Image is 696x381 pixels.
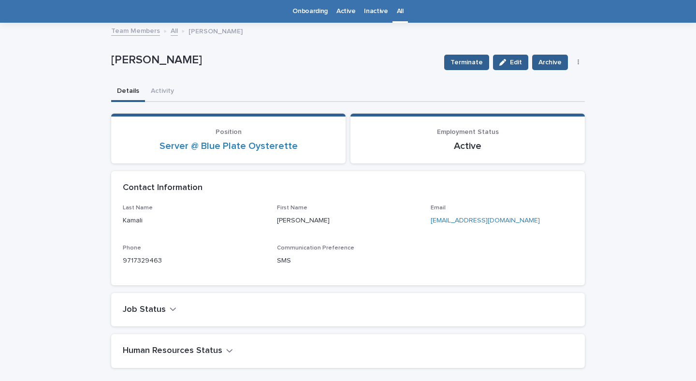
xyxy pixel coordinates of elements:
button: Human Resources Status [123,346,233,356]
span: Terminate [450,58,483,67]
h2: Job Status [123,305,166,315]
button: Terminate [444,55,489,70]
a: [EMAIL_ADDRESS][DOMAIN_NAME] [431,217,540,224]
span: Position [216,129,242,135]
a: All [171,25,178,36]
p: [PERSON_NAME] [277,216,420,226]
h2: Human Resources Status [123,346,222,356]
span: Archive [538,58,562,67]
a: Team Members [111,25,160,36]
h2: Contact Information [123,183,203,193]
p: Active [362,140,573,152]
p: [PERSON_NAME] [188,25,243,36]
p: Kamali [123,216,265,226]
span: Last Name [123,205,153,211]
span: Employment Status [437,129,499,135]
p: SMS [277,256,420,266]
span: Email [431,205,446,211]
a: 9717329463 [123,257,162,264]
span: Edit [510,59,522,66]
button: Job Status [123,305,176,315]
span: Phone [123,245,141,251]
span: Communication Preference [277,245,354,251]
button: Edit [493,55,528,70]
a: Server @ Blue Plate Oysterette [159,140,298,152]
p: [PERSON_NAME] [111,53,436,67]
button: Activity [145,82,180,102]
button: Archive [532,55,568,70]
span: First Name [277,205,307,211]
button: Details [111,82,145,102]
